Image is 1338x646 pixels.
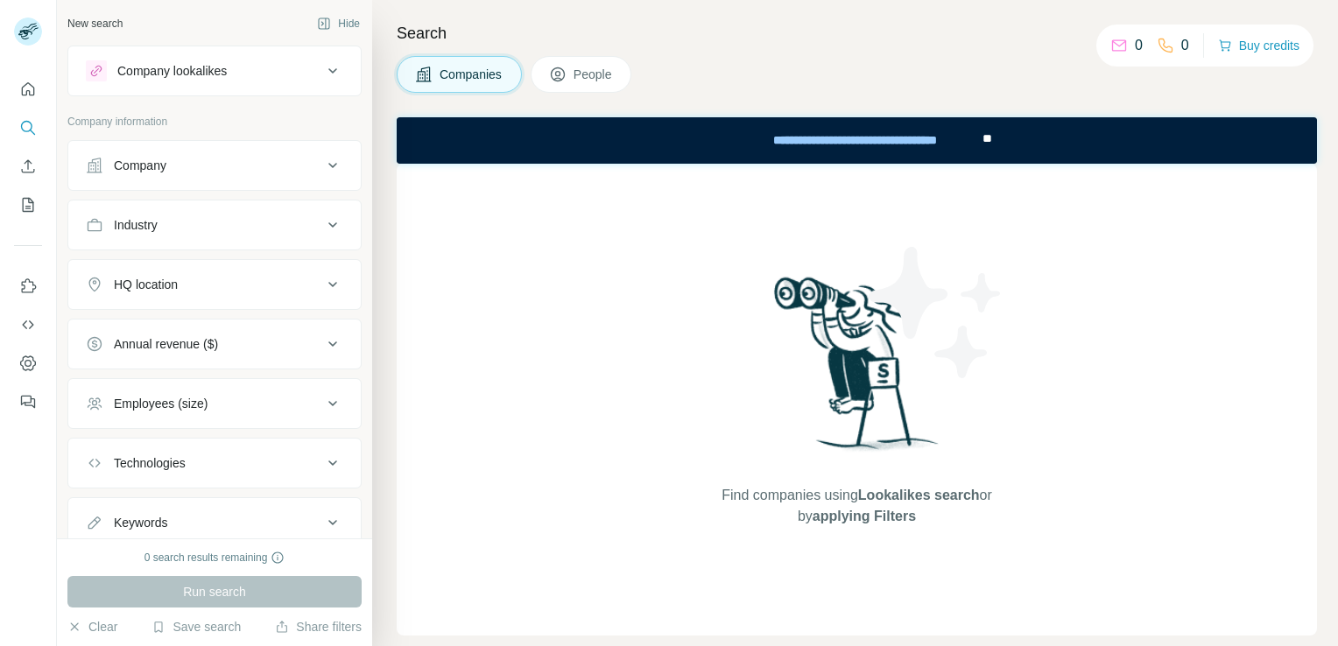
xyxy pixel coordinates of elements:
[14,74,42,105] button: Quick start
[14,189,42,221] button: My lists
[1218,33,1299,58] button: Buy credits
[68,144,361,186] button: Company
[114,395,208,412] div: Employees (size)
[68,204,361,246] button: Industry
[716,485,996,527] span: Find companies using or by
[766,272,948,467] img: Surfe Illustration - Woman searching with binoculars
[574,66,614,83] span: People
[14,309,42,341] button: Use Surfe API
[858,488,980,502] span: Lookalikes search
[14,348,42,379] button: Dashboard
[440,66,504,83] span: Companies
[67,16,123,32] div: New search
[144,550,285,565] div: 0 search results remaining
[114,157,166,174] div: Company
[1135,35,1143,56] p: 0
[114,335,218,353] div: Annual revenue ($)
[305,11,372,37] button: Hide
[397,117,1317,164] iframe: Banner
[117,62,227,80] div: Company lookalikes
[397,21,1317,46] h4: Search
[68,383,361,425] button: Employees (size)
[114,454,186,472] div: Technologies
[14,386,42,418] button: Feedback
[14,270,42,302] button: Use Surfe on LinkedIn
[14,112,42,144] button: Search
[68,50,361,92] button: Company lookalikes
[14,151,42,182] button: Enrich CSV
[1181,35,1189,56] p: 0
[68,502,361,544] button: Keywords
[67,114,362,130] p: Company information
[857,234,1015,391] img: Surfe Illustration - Stars
[114,216,158,234] div: Industry
[68,442,361,484] button: Technologies
[68,323,361,365] button: Annual revenue ($)
[68,263,361,305] button: HQ location
[114,514,167,531] div: Keywords
[813,509,916,523] span: applying Filters
[114,276,178,293] div: HQ location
